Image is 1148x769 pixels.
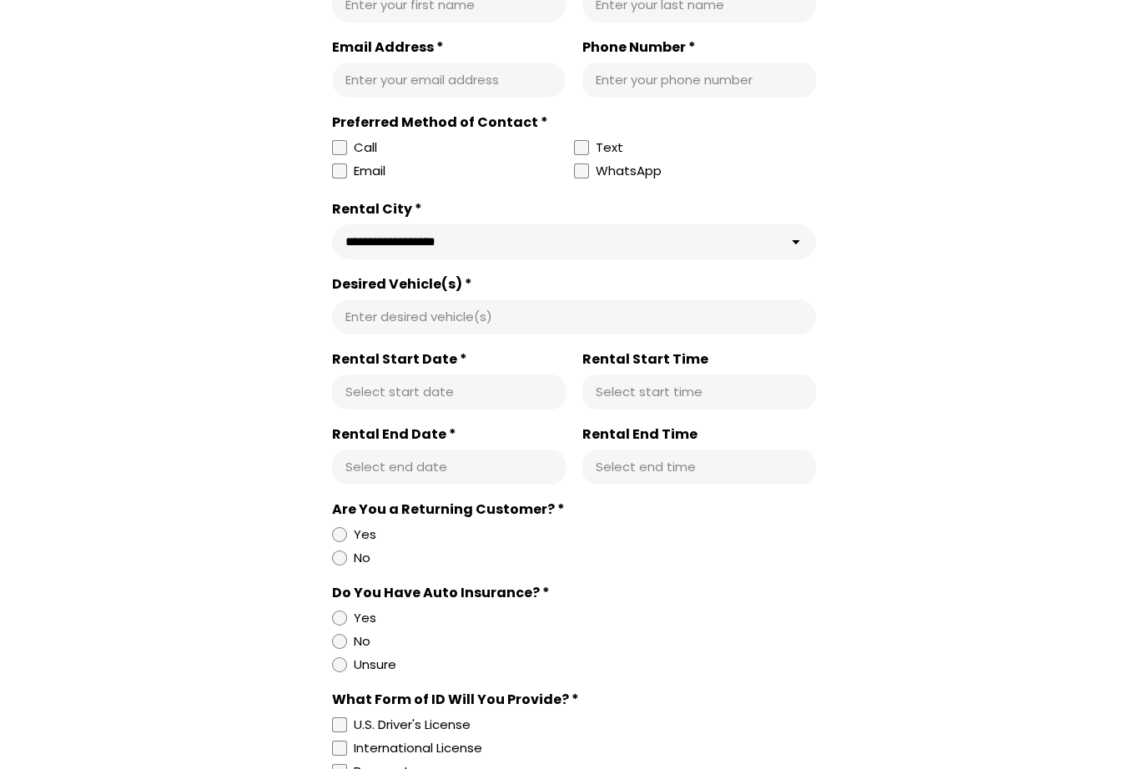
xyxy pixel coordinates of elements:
[332,225,816,260] select: Rental City *
[354,609,376,629] div: Yes
[332,40,566,57] label: Email Address *
[332,202,816,219] div: Rental City *
[332,586,816,602] div: Do You Have Auto Insurance? *
[332,692,816,709] div: What Form of ID Will You Provide? *
[354,138,377,158] div: Call
[354,162,385,182] div: Email
[354,716,471,736] div: U.S. Driver's License
[332,352,566,369] label: Rental Start Date *
[332,427,566,444] label: Rental End Date *
[332,502,816,519] div: Are You a Returning Customer? *
[354,632,370,652] div: No
[582,427,816,444] label: Rental End Time
[354,656,396,676] div: Unsure
[596,138,623,158] div: Text
[332,277,816,294] label: Desired Vehicle(s) *
[354,549,370,569] div: No
[596,162,662,185] div: WhatsApp
[354,739,482,759] div: International License
[354,525,376,545] div: Yes
[582,40,816,57] label: Phone Number *
[332,115,816,132] div: Preferred Method of Contact *
[345,309,803,326] input: Desired Vehicle(s) *
[582,352,816,369] label: Rental Start Time
[345,73,552,89] input: Email Address *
